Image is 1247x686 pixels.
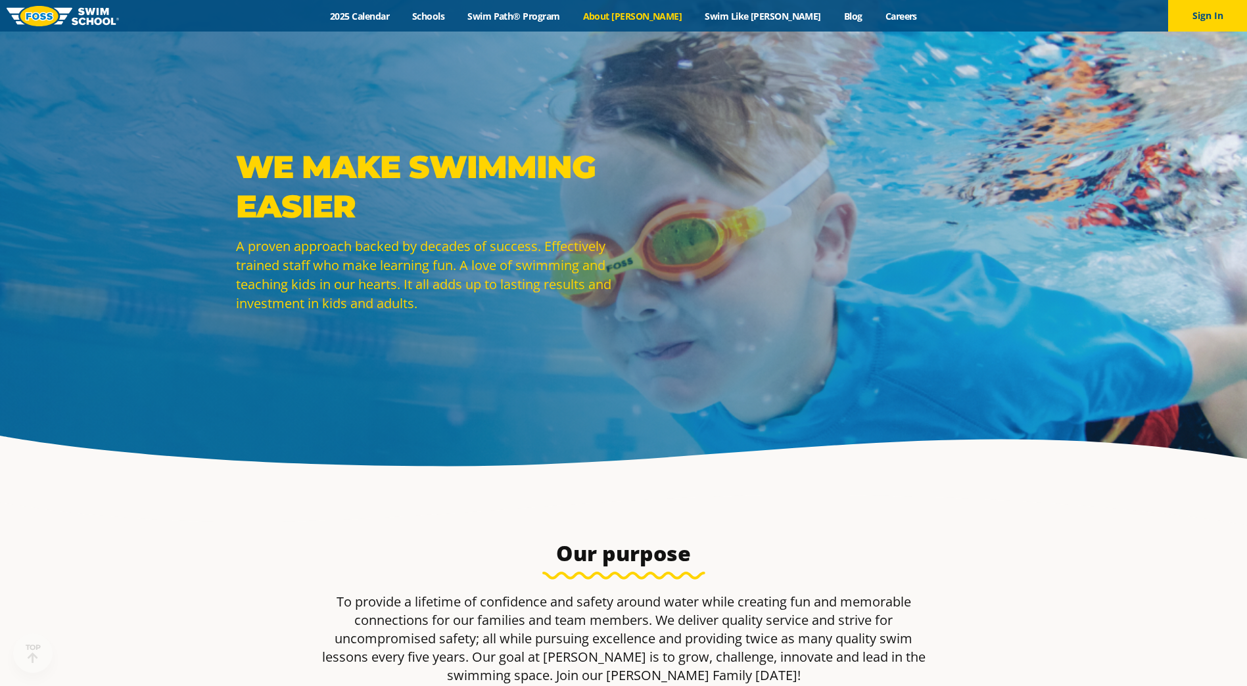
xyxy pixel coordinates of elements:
a: Swim Path® Program [456,10,571,22]
a: Schools [401,10,456,22]
div: TOP [26,643,41,664]
h3: Our purpose [314,540,934,566]
p: To provide a lifetime of confidence and safety around water while creating fun and memorable conn... [314,593,934,685]
a: 2025 Calendar [319,10,401,22]
a: Swim Like [PERSON_NAME] [694,10,833,22]
a: Careers [874,10,928,22]
a: About [PERSON_NAME] [571,10,694,22]
p: A proven approach backed by decades of success. Effectively trained staff who make learning fun. ... [236,237,617,313]
img: FOSS Swim School Logo [7,6,119,26]
a: Blog [832,10,874,22]
p: WE MAKE SWIMMING EASIER [236,147,617,226]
